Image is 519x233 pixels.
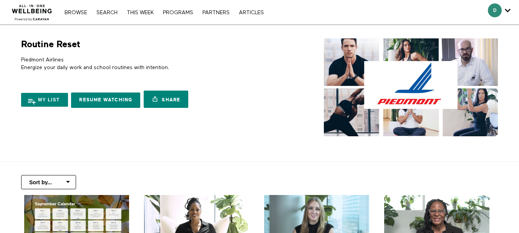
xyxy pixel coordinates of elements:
a: Search [93,10,121,15]
nav: Primary [61,8,267,16]
a: PARTNERS [199,10,234,15]
a: THIS WEEK [123,10,158,15]
button: My list [21,93,68,107]
a: PROGRAMS [159,10,197,15]
a: Resume Watching [71,93,140,108]
h1: Routine Reset [21,38,80,50]
a: Browse [61,10,91,15]
img: Routine Reset [324,38,498,136]
p: Piedmont Airlines Energize your daily work and school routines with intention. [21,56,257,72]
a: Share [144,91,188,108]
a: ARTICLES [235,10,268,15]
